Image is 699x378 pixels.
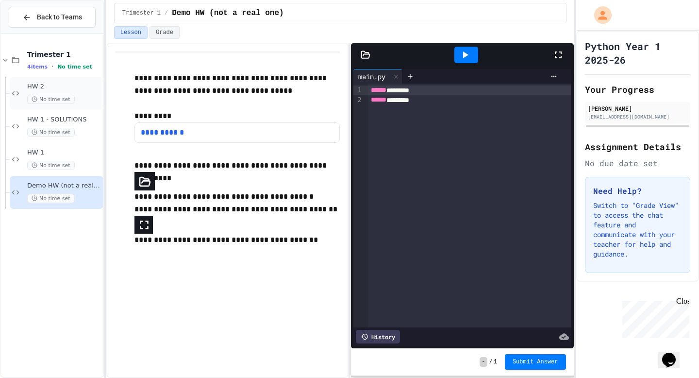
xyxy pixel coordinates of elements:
[353,69,402,84] div: main.py
[593,185,682,197] h3: Need Help?
[353,95,363,105] div: 2
[150,26,180,39] button: Grade
[658,339,689,368] iframe: chat widget
[480,357,487,367] span: -
[9,7,96,28] button: Back to Teams
[27,182,101,190] span: Demo HW (not a real one)
[27,194,75,203] span: No time set
[27,64,48,70] span: 4 items
[489,358,493,366] span: /
[584,4,614,26] div: My Account
[585,39,690,67] h1: Python Year 1 2025-26
[585,83,690,96] h2: Your Progress
[27,128,75,137] span: No time set
[57,64,92,70] span: No time set
[27,149,101,157] span: HW 1
[4,4,67,62] div: Chat with us now!Close
[618,297,689,338] iframe: chat widget
[588,104,687,113] div: [PERSON_NAME]
[27,95,75,104] span: No time set
[505,354,566,370] button: Submit Answer
[593,201,682,259] p: Switch to "Grade View" to access the chat feature and communicate with your teacher for help and ...
[585,157,690,169] div: No due date set
[27,83,101,91] span: HW 2
[27,50,101,59] span: Trimester 1
[27,116,101,124] span: HW 1 - SOLUTIONS
[165,9,168,17] span: /
[353,71,390,82] div: main.py
[585,140,690,154] h2: Assignment Details
[172,7,283,19] span: Demo HW (not a real one)
[51,63,53,70] span: •
[122,9,161,17] span: Trimester 1
[356,330,400,344] div: History
[353,86,363,95] div: 1
[114,26,148,39] button: Lesson
[37,12,82,22] span: Back to Teams
[27,161,75,170] span: No time set
[513,358,558,366] span: Submit Answer
[588,113,687,120] div: [EMAIL_ADDRESS][DOMAIN_NAME]
[494,358,497,366] span: 1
